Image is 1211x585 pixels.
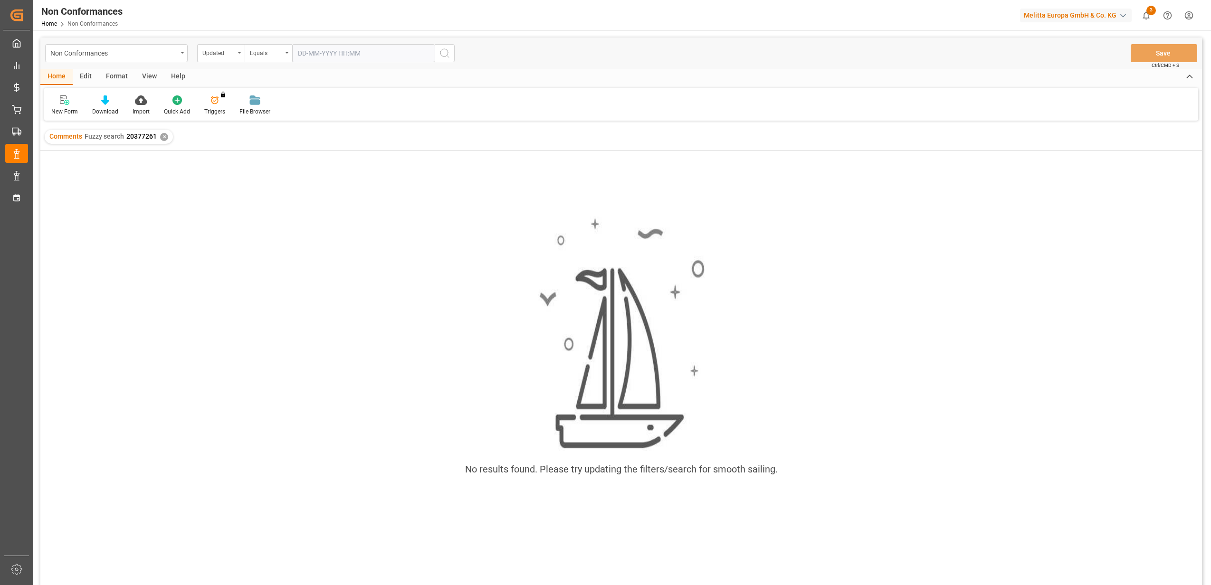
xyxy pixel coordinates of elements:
[1135,5,1157,26] button: show 3 new notifications
[250,47,282,57] div: Equals
[85,132,124,140] span: Fuzzy search
[245,44,292,62] button: open menu
[73,69,99,85] div: Edit
[133,107,150,116] div: Import
[197,44,245,62] button: open menu
[1157,5,1178,26] button: Help Center
[135,69,164,85] div: View
[1152,62,1179,69] span: Ctrl/CMD + S
[538,217,705,451] img: smooth_sailing.jpeg
[164,107,190,116] div: Quick Add
[126,132,157,140] span: 20377261
[239,107,270,116] div: File Browser
[202,47,235,57] div: Updated
[50,47,177,58] div: Non Conformances
[99,69,135,85] div: Format
[1020,9,1132,22] div: Melitta Europa GmbH & Co. KG
[41,20,57,27] a: Home
[1146,6,1156,15] span: 3
[49,132,82,140] span: Comments
[164,69,192,85] div: Help
[292,44,435,62] input: DD-MM-YYYY HH:MM
[160,133,168,141] div: ✕
[51,107,78,116] div: New Form
[1131,44,1197,62] button: Save
[40,69,73,85] div: Home
[45,44,188,62] button: open menu
[92,107,118,116] div: Download
[1020,6,1135,24] button: Melitta Europa GmbH & Co. KG
[41,4,123,19] div: Non Conformances
[435,44,455,62] button: search button
[465,462,778,476] div: No results found. Please try updating the filters/search for smooth sailing.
